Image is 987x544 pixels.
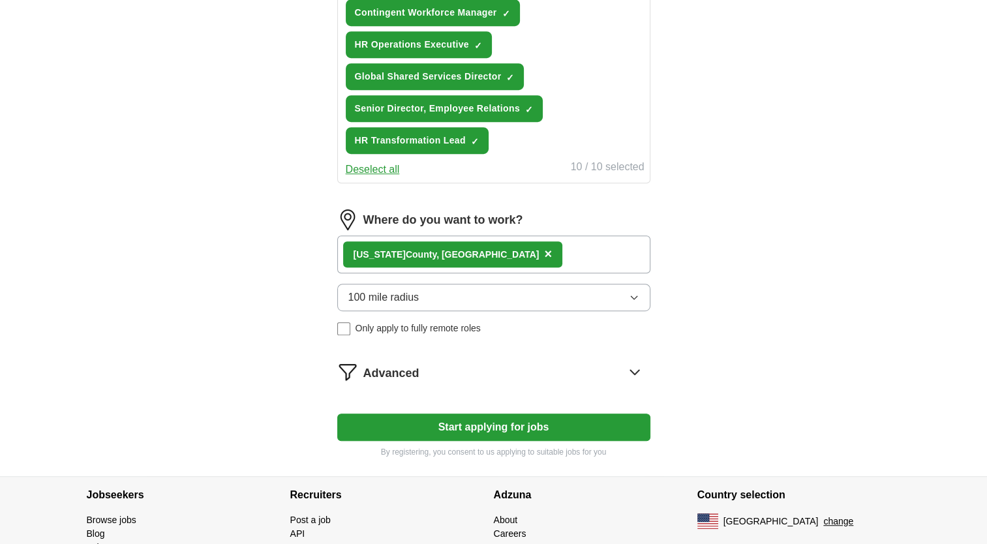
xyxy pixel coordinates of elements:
span: ✓ [471,136,479,147]
div: 10 / 10 selected [571,159,645,177]
img: US flag [697,513,718,529]
img: filter [337,361,358,382]
button: Senior Director, Employee Relations✓ [346,95,543,122]
a: Blog [87,528,105,539]
span: ✓ [474,40,482,51]
span: Senior Director, Employee Relations [355,102,520,115]
span: ✓ [525,104,533,115]
strong: [US_STATE] [354,249,406,260]
img: location.png [337,209,358,230]
span: [GEOGRAPHIC_DATA] [723,515,819,528]
a: API [290,528,305,539]
span: × [544,247,552,261]
button: × [544,245,552,264]
span: Advanced [363,365,419,382]
a: About [494,515,518,525]
a: Post a job [290,515,331,525]
span: Contingent Workforce Manager [355,6,497,20]
button: change [823,515,853,528]
span: Global Shared Services Director [355,70,502,83]
input: Only apply to fully remote roles [337,322,350,335]
a: Browse jobs [87,515,136,525]
span: HR Transformation Lead [355,134,466,147]
div: County, [GEOGRAPHIC_DATA] [354,248,539,262]
span: ✓ [506,72,514,83]
button: HR Operations Executive✓ [346,31,492,58]
h4: Country selection [697,477,901,513]
button: HR Transformation Lead✓ [346,127,489,154]
button: Start applying for jobs [337,414,650,441]
label: Where do you want to work? [363,211,523,229]
span: Only apply to fully remote roles [356,322,481,335]
p: By registering, you consent to us applying to suitable jobs for you [337,446,650,458]
span: HR Operations Executive [355,38,469,52]
span: 100 mile radius [348,290,419,305]
a: Careers [494,528,526,539]
button: Deselect all [346,162,400,177]
button: Global Shared Services Director✓ [346,63,524,90]
span: ✓ [502,8,510,19]
button: 100 mile radius [337,284,650,311]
